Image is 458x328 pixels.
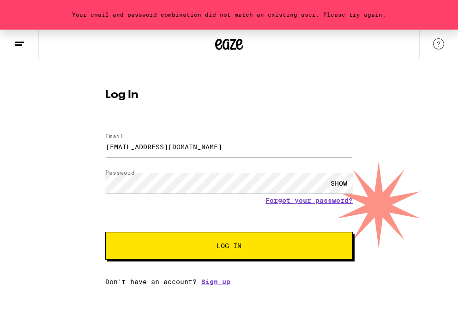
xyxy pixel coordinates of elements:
a: Forgot your password? [265,197,353,204]
input: Email [105,136,353,157]
span: Help [21,6,40,15]
label: Password [105,170,135,176]
h1: Log In [105,90,353,101]
div: Don't have an account? [105,278,353,285]
label: Email [105,133,124,139]
button: Log In [105,232,353,260]
a: Sign up [201,278,230,285]
span: Log In [217,243,241,249]
div: SHOW [325,173,353,194]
